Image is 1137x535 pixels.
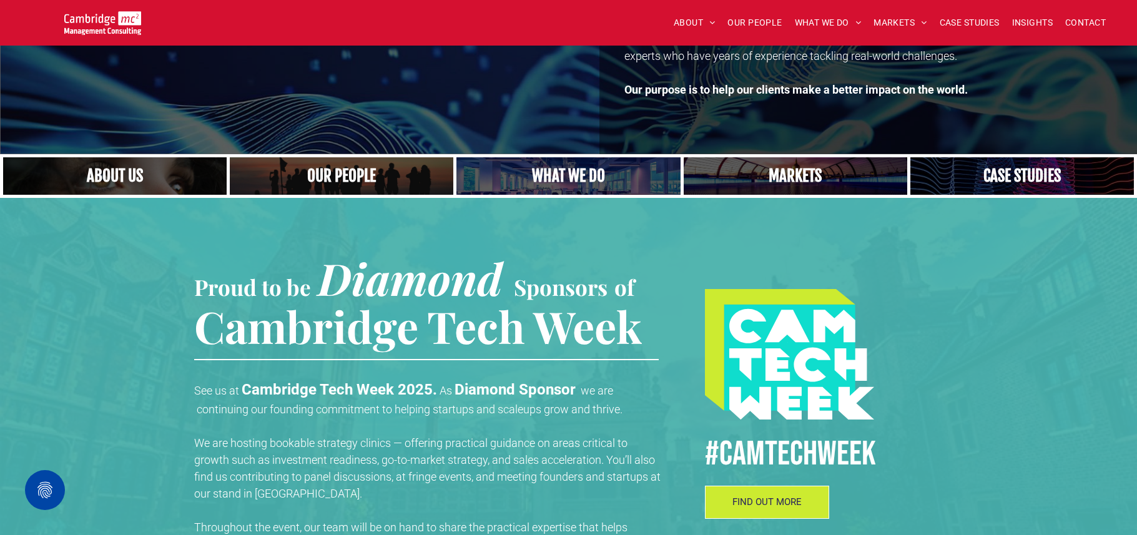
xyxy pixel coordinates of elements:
[667,13,722,32] a: ABOUT
[581,384,613,397] span: we are
[705,486,830,519] a: FIND OUT MORE
[624,32,1041,62] span: What makes us different from other consultancies is our team. We only employ senior experts who h...
[1059,13,1112,32] a: CONTACT
[1006,13,1059,32] a: INSIGHTS
[64,11,141,35] img: Go to Homepage
[197,403,623,416] span: continuing our founding commitment to helping startups and scaleups grow and thrive.
[732,496,802,508] span: FIND OUT MORE
[456,157,680,195] a: A yoga teacher lifting his whole body off the ground in the peacock pose
[867,13,933,32] a: MARKETS
[194,436,661,500] span: We are hosting bookable strategy clinics — offering practical guidance on areas critical to growt...
[3,157,227,195] a: Close up of woman's face, centered on her eyes
[194,297,642,355] span: Cambridge Tech Week
[455,381,576,398] strong: Diamond Sponsor
[614,272,634,302] span: of
[933,13,1006,32] a: CASE STUDIES
[194,272,311,302] span: Proud to be
[910,157,1134,195] a: CASE STUDIES | See an Overview of All Our Case Studies | Cambridge Management Consulting
[789,13,868,32] a: WHAT WE DO
[318,248,503,307] span: Diamond
[624,83,968,96] strong: Our purpose is to help our clients make a better impact on the world.
[194,384,239,397] span: See us at
[721,13,788,32] a: OUR PEOPLE
[684,157,907,195] a: Our Markets | Cambridge Management Consulting
[64,13,141,26] a: Your Business Transformed | Cambridge Management Consulting
[705,289,875,420] img: #CAMTECHWEEK logo, Procurement
[223,156,460,196] a: A crowd in silhouette at sunset, on a rise or lookout point
[440,384,452,397] span: As
[514,272,608,302] span: Sponsors
[242,381,437,398] strong: Cambridge Tech Week 2025.
[705,433,876,475] span: #CamTECHWEEK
